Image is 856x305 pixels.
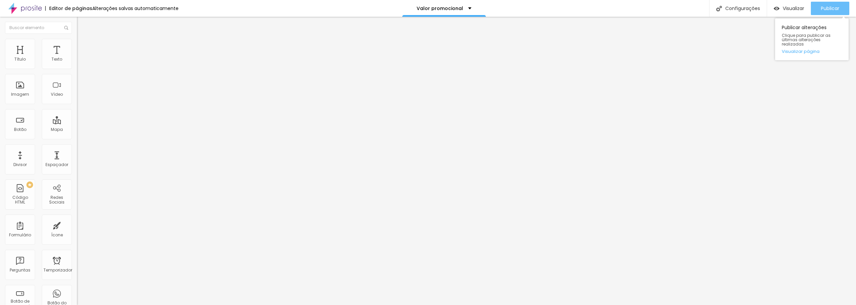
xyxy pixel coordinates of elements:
font: Botão [14,127,26,132]
font: Texto [51,56,62,62]
font: Editor de páginas [49,5,92,12]
button: Visualizar [767,2,811,15]
font: Título [14,56,26,62]
font: Ícone [51,232,63,238]
font: Alterações salvas automaticamente [92,5,179,12]
font: Perguntas [10,267,30,273]
font: Espaçador [45,162,68,167]
font: Visualizar [783,5,804,12]
font: Publicar [821,5,839,12]
font: Visualizar página [782,48,820,55]
font: Clique para publicar as últimas alterações realizadas [782,32,831,47]
font: Publicar alterações [782,24,827,31]
img: Ícone [64,26,68,30]
iframe: Editor [77,17,856,305]
img: view-1.svg [774,6,779,11]
font: Código HTML [12,195,28,205]
font: Redes Sociais [49,195,65,205]
font: Valor promocional [417,5,463,12]
font: Divisor [13,162,27,167]
font: Vídeo [51,91,63,97]
font: Mapa [51,127,63,132]
button: Publicar [811,2,849,15]
font: Configurações [725,5,760,12]
font: Imagem [11,91,29,97]
input: Buscar elemento [5,22,72,34]
font: Formulário [9,232,31,238]
img: Ícone [716,6,722,11]
font: Temporizador [43,267,72,273]
a: Visualizar página [782,49,842,54]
